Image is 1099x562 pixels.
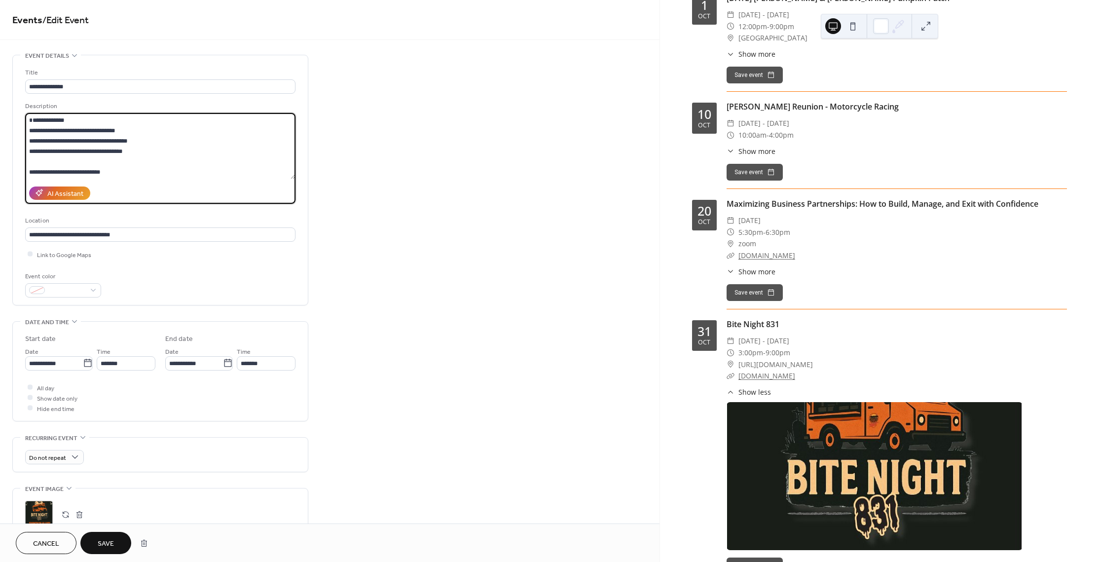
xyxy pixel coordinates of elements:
[738,238,756,250] span: zoom
[47,188,83,199] div: AI Assistant
[769,21,794,33] span: 9:00pm
[769,129,794,141] span: 4:00pm
[766,347,790,359] span: 9:00pm
[42,11,89,30] span: / Edit Event
[16,532,76,554] button: Cancel
[727,146,775,156] button: ​Show more
[738,387,771,397] span: Show less
[727,387,771,397] button: ​Show less
[698,339,710,346] div: Oct
[97,346,110,357] span: Time
[25,317,69,328] span: Date and time
[698,13,710,20] div: Oct
[727,238,734,250] div: ​
[727,67,783,83] button: Save event
[738,32,807,44] span: [GEOGRAPHIC_DATA]
[727,226,734,238] div: ​
[727,32,734,44] div: ​
[12,11,42,30] a: Events
[25,271,99,282] div: Event color
[738,146,775,156] span: Show more
[738,347,763,359] span: 3:00pm
[29,187,90,200] button: AI Assistant
[25,346,38,357] span: Date
[237,346,251,357] span: Time
[738,21,767,33] span: 12:00pm
[727,9,734,21] div: ​
[738,117,789,129] span: [DATE] - [DATE]
[25,433,77,444] span: Recurring event
[738,9,789,21] span: [DATE] - [DATE]
[727,370,734,382] div: ​
[698,219,710,225] div: Oct
[697,205,711,217] div: 20
[727,335,734,347] div: ​
[697,325,711,337] div: 31
[37,383,54,393] span: All day
[767,129,769,141] span: -
[738,335,789,347] span: [DATE] - [DATE]
[727,49,775,59] button: ​Show more
[727,101,1067,112] div: [PERSON_NAME] Reunion - Motorcycle Racing
[763,347,766,359] span: -
[738,215,761,226] span: [DATE]
[738,266,775,277] span: Show more
[29,452,66,463] span: Do not repeat
[738,129,767,141] span: 10:00am
[727,284,783,301] button: Save event
[727,359,734,371] div: ​
[37,404,74,414] span: Hide end time
[727,21,734,33] div: ​
[727,215,734,226] div: ​
[727,198,1038,209] a: Maximizing Business Partnerships: How to Build, Manage, and Exit with Confidence
[37,393,77,404] span: Show date only
[25,216,293,226] div: Location
[763,226,766,238] span: -
[25,51,69,61] span: Event details
[738,251,795,260] a: [DOMAIN_NAME]
[697,108,711,120] div: 10
[738,371,795,380] a: [DOMAIN_NAME]
[25,334,56,344] div: Start date
[727,146,734,156] div: ​
[165,334,193,344] div: End date
[25,501,53,528] div: ;
[98,539,114,549] span: Save
[727,319,779,330] a: Bite Night 831
[80,532,131,554] button: Save
[165,346,179,357] span: Date
[727,250,734,262] div: ​
[33,539,59,549] span: Cancel
[727,164,783,181] button: Save event
[25,101,293,112] div: Description
[767,21,769,33] span: -
[727,129,734,141] div: ​
[738,226,763,238] span: 5:30pm
[37,250,91,260] span: Link to Google Maps
[698,122,710,129] div: Oct
[727,117,734,129] div: ​
[738,359,813,371] span: [URL][DOMAIN_NAME]
[25,68,293,78] div: Title
[727,387,734,397] div: ​
[727,266,775,277] button: ​Show more
[727,266,734,277] div: ​
[25,484,64,494] span: Event image
[766,226,790,238] span: 6:30pm
[727,49,734,59] div: ​
[738,49,775,59] span: Show more
[727,347,734,359] div: ​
